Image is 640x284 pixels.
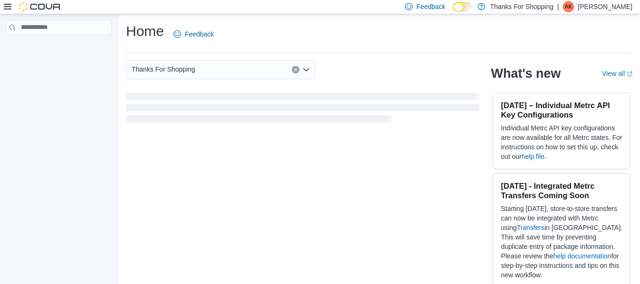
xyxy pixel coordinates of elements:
[302,66,310,73] button: Open list of options
[553,252,611,260] a: help documentation
[19,2,62,11] img: Cova
[416,2,445,11] span: Feedback
[565,1,572,12] span: AK
[453,2,473,12] input: Dark Mode
[602,70,632,77] a: View allExternal link
[126,22,164,41] h1: Home
[563,1,574,12] div: Anya Kinzel-Cadrin
[292,66,299,73] button: Clear input
[491,66,560,81] h2: What's new
[501,101,622,119] h3: [DATE] – Individual Metrc API Key Configurations
[490,1,553,12] p: Thanks For Shopping
[522,153,544,160] a: help file
[501,123,622,161] p: Individual Metrc API key configurations are now available for all Metrc states. For instructions ...
[6,37,112,60] nav: Complex example
[578,1,632,12] p: [PERSON_NAME]
[185,29,214,39] span: Feedback
[170,25,217,44] a: Feedback
[517,224,545,231] a: Transfers
[126,94,479,125] span: Loading
[557,1,559,12] p: |
[627,71,632,77] svg: External link
[501,181,622,200] h3: [DATE] - Integrated Metrc Transfers Coming Soon
[501,204,622,280] p: Starting [DATE], store-to-store transfers can now be integrated with Metrc using in [GEOGRAPHIC_D...
[132,64,195,75] span: Thanks For Shopping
